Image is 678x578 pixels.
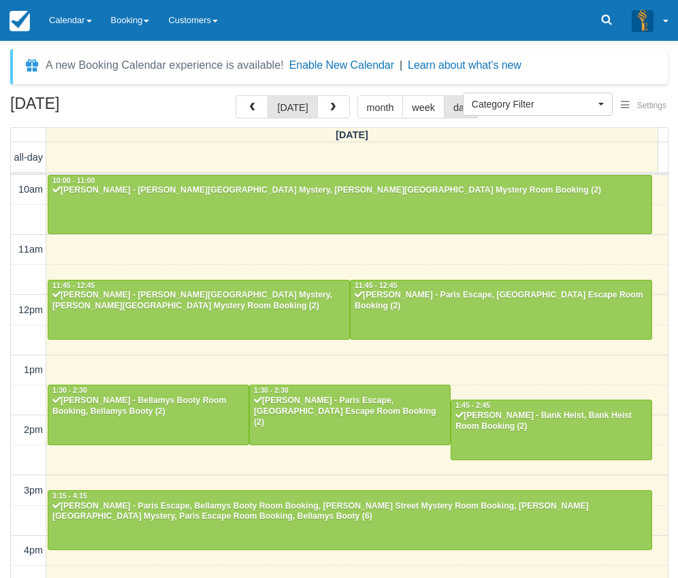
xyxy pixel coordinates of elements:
button: day [444,95,479,118]
span: Settings [637,101,666,110]
a: 1:30 - 2:30[PERSON_NAME] - Bellamys Booty Room Booking, Bellamys Booty (2) [48,385,249,445]
img: checkfront-main-nav-mini-logo.png [10,11,30,31]
a: 11:45 - 12:45[PERSON_NAME] - Paris Escape, [GEOGRAPHIC_DATA] Escape Room Booking (2) [350,280,652,340]
div: [PERSON_NAME] - Paris Escape, Bellamys Booty Room Booking, [PERSON_NAME] Street Mystery Room Book... [52,501,648,523]
a: Learn about what's new [408,59,521,71]
div: A new Booking Calendar experience is available! [46,57,284,74]
span: Category Filter [472,97,595,111]
span: 11am [18,244,43,255]
div: [PERSON_NAME] - Paris Escape, [GEOGRAPHIC_DATA] Escape Room Booking (2) [253,396,447,428]
span: 1:30 - 2:30 [52,387,87,394]
span: 3pm [24,485,43,496]
a: 11:45 - 12:45[PERSON_NAME] - [PERSON_NAME][GEOGRAPHIC_DATA] Mystery, [PERSON_NAME][GEOGRAPHIC_DAT... [48,280,350,340]
span: 10:00 - 11:00 [52,177,95,184]
div: [PERSON_NAME] - Paris Escape, [GEOGRAPHIC_DATA] Escape Room Booking (2) [354,290,648,312]
span: 1:30 - 2:30 [254,387,289,394]
div: [PERSON_NAME] - Bellamys Booty Room Booking, Bellamys Booty (2) [52,396,245,417]
span: 4pm [24,545,43,556]
div: [PERSON_NAME] - Bank Heist, Bank Heist Room Booking (2) [455,411,648,432]
button: month [357,95,404,118]
button: Enable New Calendar [289,59,394,72]
a: 3:15 - 4:15[PERSON_NAME] - Paris Escape, Bellamys Booty Room Booking, [PERSON_NAME] Street Myster... [48,490,652,550]
div: [PERSON_NAME] - [PERSON_NAME][GEOGRAPHIC_DATA] Mystery, [PERSON_NAME][GEOGRAPHIC_DATA] Mystery Ro... [52,290,346,312]
img: A3 [632,10,653,31]
span: | [400,59,402,71]
span: 11:45 - 12:45 [355,282,397,289]
button: week [402,95,445,118]
a: 1:45 - 2:45[PERSON_NAME] - Bank Heist, Bank Heist Room Booking (2) [451,400,652,460]
a: 10:00 - 11:00[PERSON_NAME] - [PERSON_NAME][GEOGRAPHIC_DATA] Mystery, [PERSON_NAME][GEOGRAPHIC_DAT... [48,175,652,235]
h2: [DATE] [10,95,182,121]
a: 1:30 - 2:30[PERSON_NAME] - Paris Escape, [GEOGRAPHIC_DATA] Escape Room Booking (2) [249,385,451,445]
span: 10am [18,184,43,195]
span: [DATE] [336,129,368,140]
button: [DATE] [268,95,317,118]
button: Settings [613,96,675,116]
button: Category Filter [463,93,613,116]
span: 1pm [24,364,43,375]
span: 2pm [24,424,43,435]
span: 3:15 - 4:15 [52,492,87,500]
span: 11:45 - 12:45 [52,282,95,289]
span: 12pm [18,304,43,315]
div: [PERSON_NAME] - [PERSON_NAME][GEOGRAPHIC_DATA] Mystery, [PERSON_NAME][GEOGRAPHIC_DATA] Mystery Ro... [52,185,648,196]
span: 1:45 - 2:45 [455,402,490,409]
span: all-day [14,152,43,163]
